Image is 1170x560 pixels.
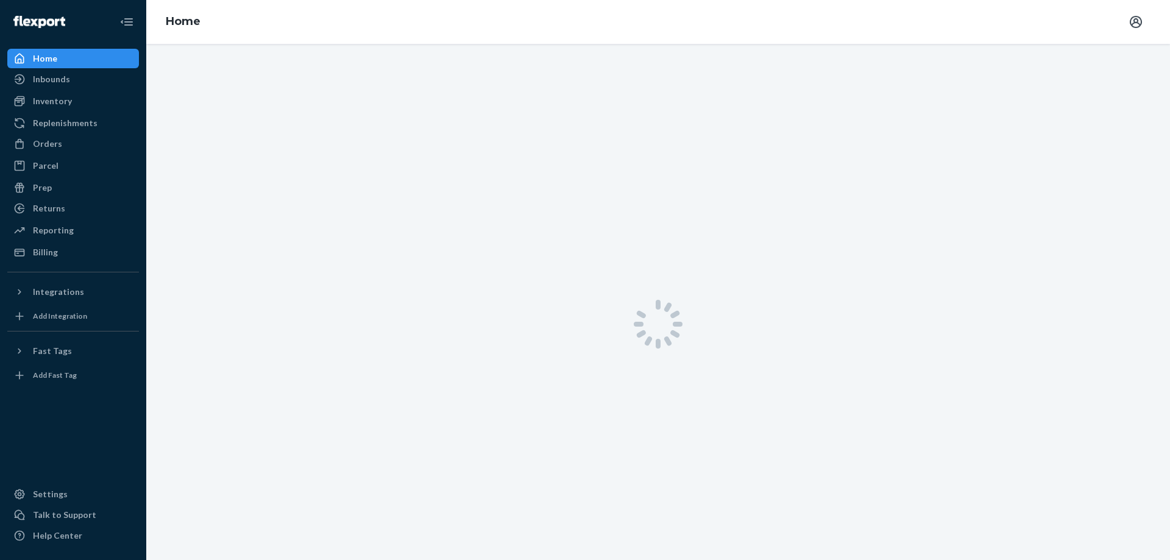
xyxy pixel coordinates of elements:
div: Parcel [33,160,58,172]
a: Settings [7,484,139,504]
div: Talk to Support [33,509,96,521]
div: Inbounds [33,73,70,85]
a: Billing [7,243,139,262]
a: Help Center [7,526,139,545]
a: Inventory [7,91,139,111]
button: Talk to Support [7,505,139,525]
button: Close Navigation [115,10,139,34]
a: Returns [7,199,139,218]
div: Home [33,52,57,65]
button: Integrations [7,282,139,302]
a: Parcel [7,156,139,175]
div: Integrations [33,286,84,298]
a: Prep [7,178,139,197]
img: Flexport logo [13,16,65,28]
div: Help Center [33,530,82,542]
button: Open account menu [1124,10,1148,34]
button: Fast Tags [7,341,139,361]
a: Reporting [7,221,139,240]
div: Settings [33,488,68,500]
div: Add Fast Tag [33,370,77,380]
a: Replenishments [7,113,139,133]
a: Add Fast Tag [7,366,139,385]
div: Billing [33,246,58,258]
a: Add Integration [7,307,139,326]
a: Inbounds [7,69,139,89]
a: Home [166,15,200,28]
a: Home [7,49,139,68]
div: Inventory [33,95,72,107]
div: Fast Tags [33,345,72,357]
div: Replenishments [33,117,97,129]
a: Orders [7,134,139,154]
ol: breadcrumbs [156,4,210,40]
div: Returns [33,202,65,214]
div: Prep [33,182,52,194]
div: Orders [33,138,62,150]
div: Reporting [33,224,74,236]
div: Add Integration [33,311,87,321]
